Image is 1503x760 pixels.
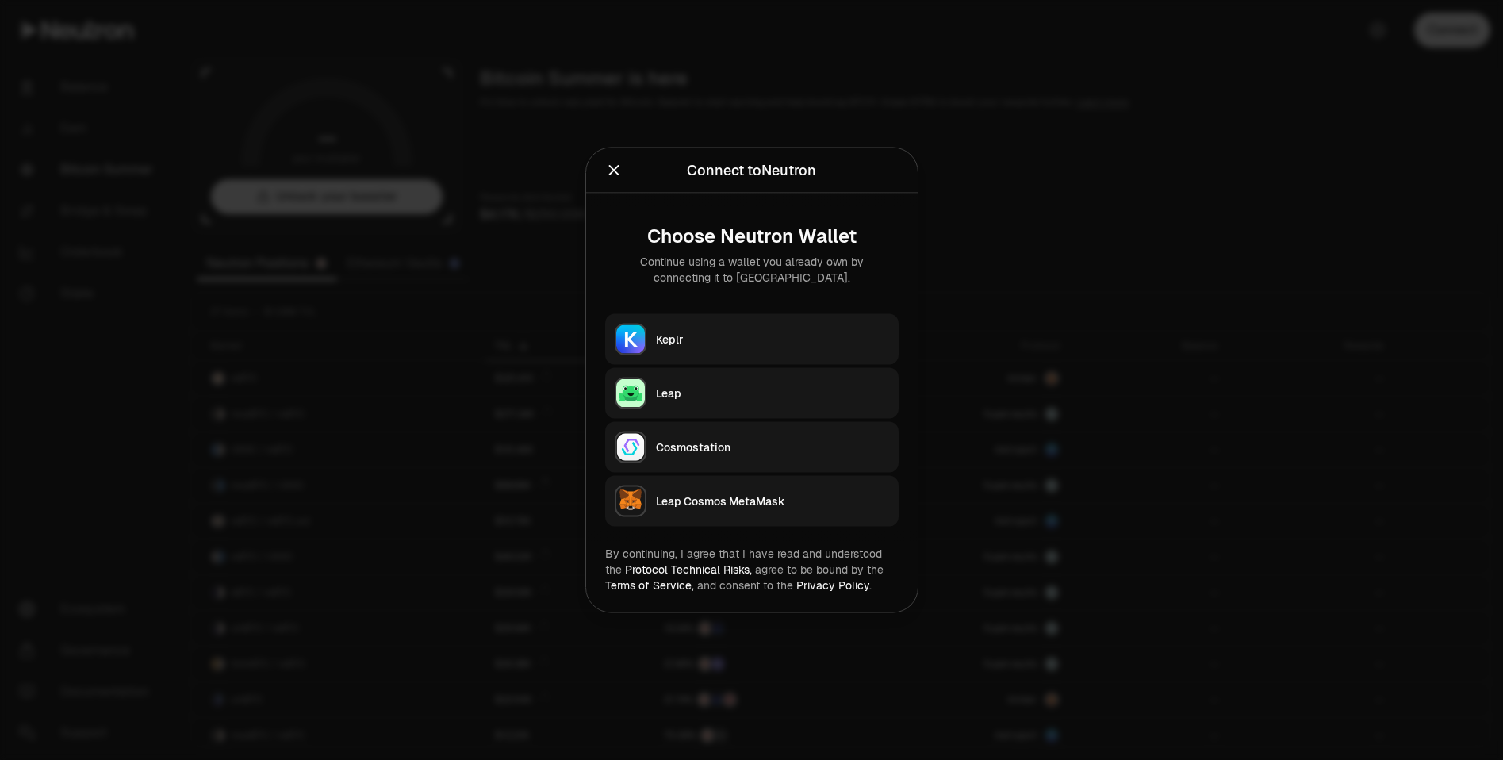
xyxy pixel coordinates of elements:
[616,433,645,462] img: Cosmostation
[605,422,899,473] button: CosmostationCosmostation
[618,225,886,248] div: Choose Neutron Wallet
[616,325,645,354] img: Keplr
[656,493,889,509] div: Leap Cosmos MetaMask
[656,439,889,455] div: Cosmostation
[796,578,872,593] a: Privacy Policy.
[687,159,816,182] div: Connect to Neutron
[605,476,899,527] button: Leap Cosmos MetaMaskLeap Cosmos MetaMask
[656,332,889,347] div: Keplr
[605,578,694,593] a: Terms of Service,
[656,386,889,401] div: Leap
[625,562,752,577] a: Protocol Technical Risks,
[618,254,886,286] div: Continue using a wallet you already own by connecting it to [GEOGRAPHIC_DATA].
[605,546,899,593] div: By continuing, I agree that I have read and understood the agree to be bound by the and consent t...
[605,368,899,419] button: LeapLeap
[616,379,645,408] img: Leap
[616,487,645,516] img: Leap Cosmos MetaMask
[605,159,623,182] button: Close
[605,314,899,365] button: KeplrKeplr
